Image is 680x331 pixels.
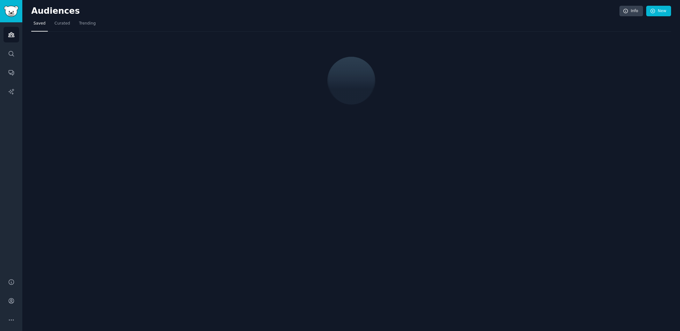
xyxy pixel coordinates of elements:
span: Curated [55,21,70,26]
a: Trending [77,18,98,32]
a: New [646,6,671,17]
span: Saved [33,21,46,26]
span: Trending [79,21,96,26]
a: Saved [31,18,48,32]
h2: Audiences [31,6,619,16]
a: Curated [52,18,72,32]
a: Info [619,6,643,17]
img: GummySearch logo [4,6,18,17]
